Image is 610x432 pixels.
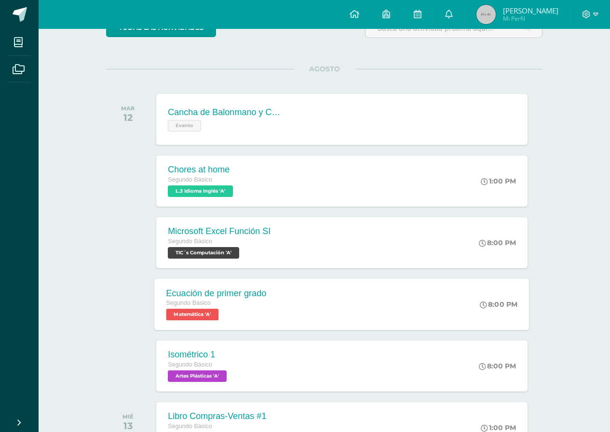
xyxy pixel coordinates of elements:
[168,185,233,197] span: L.3 Idioma Inglés 'A'
[121,105,135,112] div: MAR
[479,362,516,370] div: 8:00 PM
[479,238,516,247] div: 8:00 PM
[168,165,235,175] div: Chores at home
[480,300,518,309] div: 8:00 PM
[168,226,271,236] div: Microsoft Excel Función SI
[503,6,558,15] span: [PERSON_NAME]
[122,413,134,420] div: MIÉ
[168,107,284,118] div: Cancha de Balonmano y Contenido
[166,300,211,306] span: Segundo Básico
[168,120,201,131] span: Evento
[168,247,239,259] span: TIC´s Computación 'A'
[476,5,496,24] img: 45x45
[294,65,355,73] span: AGOSTO
[168,238,212,245] span: Segundo Básico
[168,370,227,382] span: Artes Plásticas 'A'
[166,288,267,298] div: Ecuación de primer grado
[481,423,516,432] div: 1:00 PM
[168,423,212,430] span: Segundo Básico
[122,420,134,432] div: 13
[481,177,516,185] div: 1:00 PM
[168,350,229,360] div: Isométrico 1
[166,309,219,320] span: Matemática 'A'
[168,411,266,421] div: Libro Compras-Ventas #1
[121,112,135,123] div: 12
[168,361,212,368] span: Segundo Básico
[168,176,212,183] span: Segundo Básico
[503,14,558,23] span: Mi Perfil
